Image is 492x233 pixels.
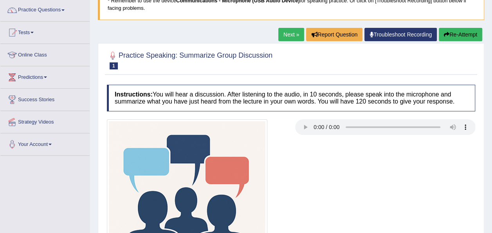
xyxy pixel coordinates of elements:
[0,111,90,131] a: Strategy Videos
[0,44,90,64] a: Online Class
[115,91,153,98] b: Instructions:
[306,28,362,41] button: Report Question
[0,89,90,108] a: Success Stories
[0,133,90,153] a: Your Account
[107,50,272,69] h2: Practice Speaking: Summarize Group Discussion
[439,28,482,41] button: Re-Attempt
[107,85,475,111] h4: You will hear a discussion. After listening to the audio, in 10 seconds, please speak into the mi...
[278,28,304,41] a: Next »
[110,62,118,69] span: 1
[0,22,90,41] a: Tests
[364,28,437,41] a: Troubleshoot Recording
[0,66,90,86] a: Predictions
